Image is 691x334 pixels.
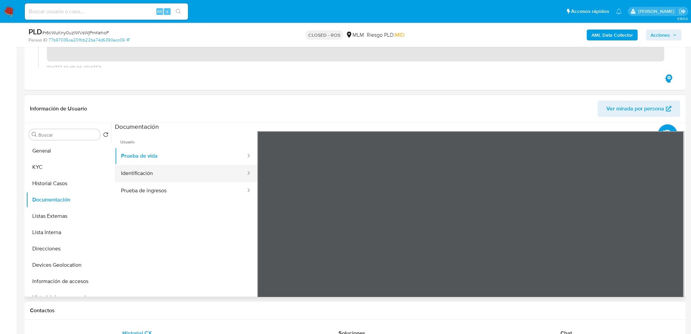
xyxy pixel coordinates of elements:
span: # r6cWuKny0uzlWVsWjPmKehoF [42,29,109,36]
button: General [26,143,111,159]
span: Alt [157,8,162,15]
button: Volver al orden por defecto [103,132,108,139]
h1: Contactos [30,307,680,314]
b: AML Data Collector [591,30,633,40]
button: AML Data Collector [587,30,638,40]
span: 3.163.0 [677,16,688,21]
span: MID [395,31,404,39]
a: 77b97035ca201fcb22ba74d6390acc06 [49,37,129,43]
b: PLD [29,26,42,37]
button: Listas Externas [26,208,111,224]
button: Historial Casos [26,175,111,192]
input: Buscar [38,132,98,138]
button: Documentación [26,192,111,208]
input: Buscar usuario o caso... [25,7,188,16]
button: Historial de conversaciones [26,289,111,306]
span: Ver mirada por persona [606,101,664,117]
button: Información de accesos [26,273,111,289]
b: Person ID [29,37,47,43]
span: s [166,8,168,15]
button: KYC [26,159,111,175]
button: Lista Interna [26,224,111,241]
p: CLOSED - ROS [306,30,343,40]
button: Buscar [32,132,37,137]
span: Acciones [651,30,670,40]
button: Ver mirada por persona [598,101,680,117]
button: Direcciones [26,241,111,257]
span: Riesgo PLD: [367,31,404,39]
p: loui.hernandezrodriguez@mercadolibre.com.mx [638,8,676,15]
a: Notificaciones [616,8,622,14]
h1: Información de Usuario [30,105,87,112]
span: Accesos rápidos [571,8,609,15]
button: Devices Geolocation [26,257,111,273]
button: Acciones [646,30,681,40]
button: search-icon [171,7,185,16]
div: MLM [346,31,364,39]
a: Salir [679,8,686,15]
